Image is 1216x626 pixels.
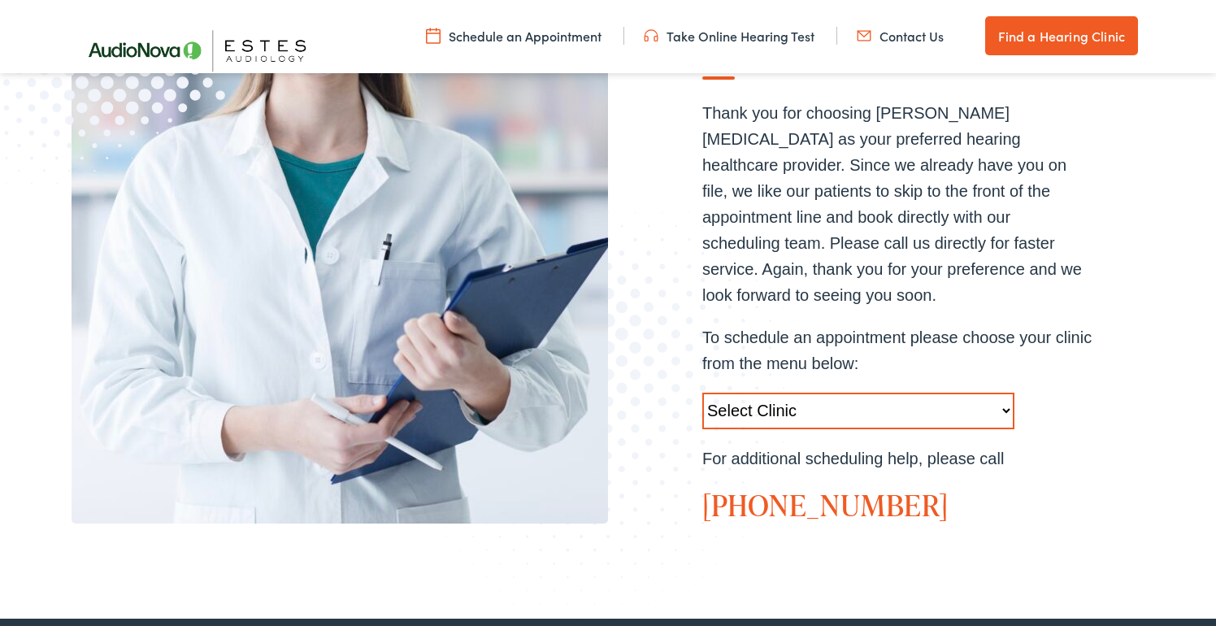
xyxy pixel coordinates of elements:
img: utility icon [644,27,658,45]
img: utility icon [426,27,441,45]
p: For additional scheduling help, please call [702,446,1092,472]
a: [PHONE_NUMBER] [702,485,949,525]
a: Schedule an Appointment [426,27,601,45]
a: Contact Us [857,27,944,45]
p: To schedule an appointment please choose your clinic from the menu below: [702,324,1092,376]
a: Find a Hearing Clinic [985,16,1138,55]
img: utility icon [857,27,871,45]
p: Thank you for choosing [PERSON_NAME] [MEDICAL_DATA] as your preferred hearing healthcare provider... [702,100,1092,308]
a: Take Online Hearing Test [644,27,814,45]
